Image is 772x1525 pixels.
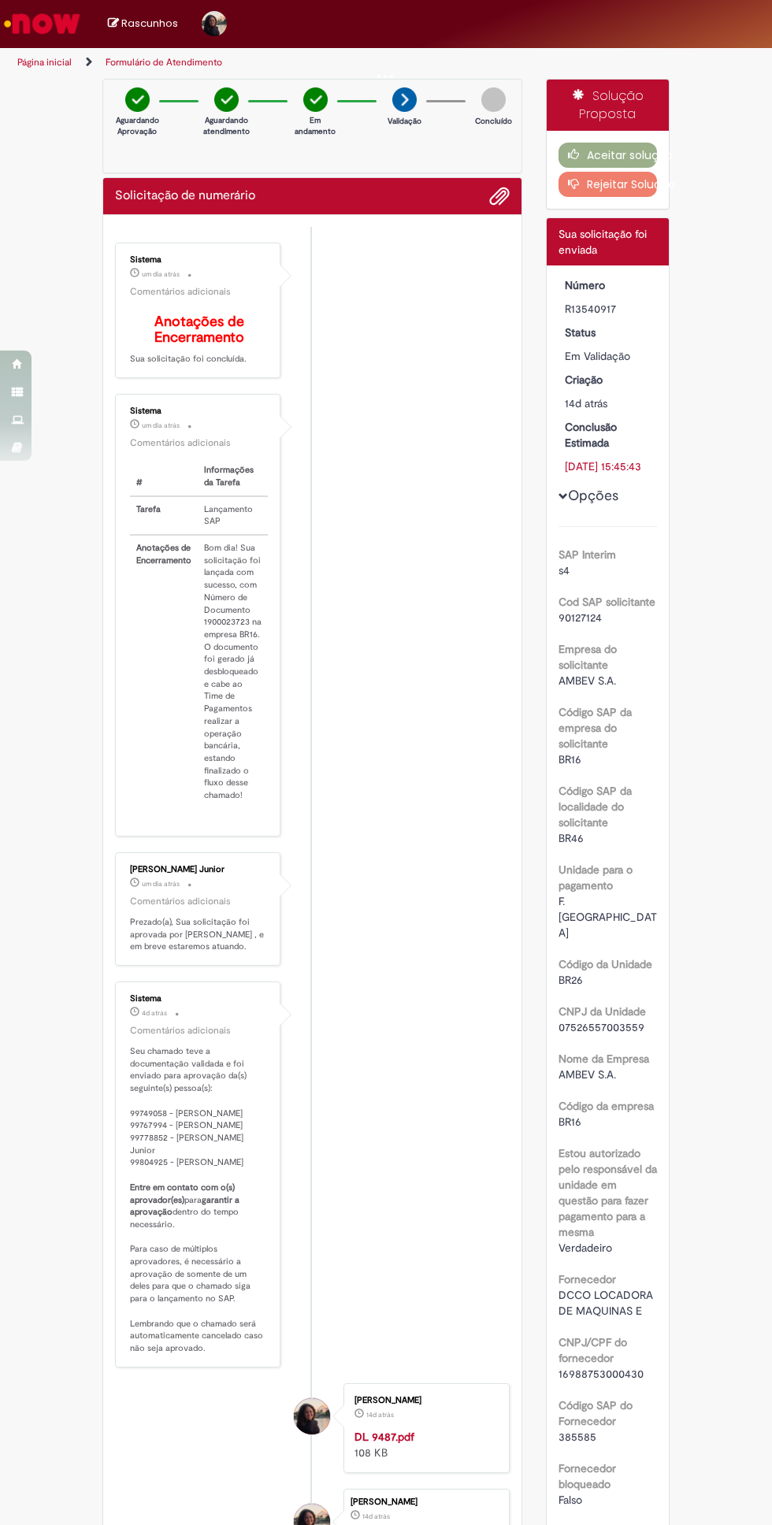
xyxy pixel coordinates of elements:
span: 14d atrás [366,1410,394,1419]
span: DCCO LOCADORA DE MAQUINAS E [559,1288,656,1318]
span: BR16 [559,1115,581,1129]
time: 27/09/2025 09:52:32 [142,1008,167,1018]
span: AMBEV S.A. [559,673,616,688]
div: Sistema [130,994,268,1004]
span: 90127124 [559,610,602,625]
time: 29/09/2025 08:28:24 [142,879,180,889]
img: arrow-next.png [392,87,417,112]
dt: Criação [553,372,664,388]
span: 14d atrás [362,1512,390,1521]
b: Anotações de Encerramento [154,313,248,347]
img: img-circle-grey.png [481,87,506,112]
div: R13540917 [565,301,652,317]
b: CNPJ da Unidade [559,1004,646,1019]
th: Anotações de Encerramento [130,535,198,808]
span: AMBEV S.A. [559,1067,616,1082]
a: Formulário de Atendimento [106,56,222,69]
time: 16/09/2025 16:45:39 [565,396,607,410]
div: [PERSON_NAME] [351,1497,500,1507]
b: Nome da Empresa [559,1052,649,1066]
b: Fornecedor bloqueado [559,1461,616,1491]
dt: Status [553,325,664,340]
time: 29/09/2025 09:42:53 [142,421,180,430]
b: CNPJ/CPF do fornecedor [559,1335,627,1365]
a: Página inicial [17,56,72,69]
b: Entre em contato com o(s) aprovador(es) [130,1182,237,1206]
img: check-circle-green.png [125,87,150,112]
dt: Número [553,277,664,293]
span: 14d atrás [565,396,607,410]
div: 16/09/2025 16:45:39 [565,395,652,411]
span: um dia atrás [142,269,180,279]
div: [PERSON_NAME] [354,1396,492,1405]
div: 108 KB [354,1429,492,1460]
span: BR26 [559,973,583,987]
span: 4d atrás [142,1008,167,1018]
time: 29/09/2025 09:42:56 [142,269,180,279]
b: Empresa do solicitante [559,642,617,672]
div: Camily Vitoria Silva Sousa [294,1398,330,1434]
p: Em andamento [295,115,336,138]
td: Bom dia! Sua solicitação foi lançada com sucesso, com Número de Documento 1900023723 na empresa B... [198,535,268,808]
span: 16988753000430 [559,1367,644,1381]
div: Solução Proposta [547,80,670,132]
th: Informações da Tarefa [198,458,268,495]
small: Comentários adicionais [130,895,231,908]
th: # [130,458,198,495]
small: Comentários adicionais [130,285,231,299]
b: Código da empresa [559,1099,654,1113]
a: DL 9487.pdf [354,1430,414,1444]
span: Falso [559,1493,582,1507]
button: Aceitar solução [559,143,658,168]
b: Código SAP da localidade do solicitante [559,784,632,829]
p: Sua solicitação foi concluída. [130,314,268,365]
span: um dia atrás [142,879,180,889]
div: Sistema [130,255,268,265]
a: No momento, sua lista de rascunhos tem 0 Itens [108,16,178,31]
b: Código SAP da empresa do solicitante [559,705,632,751]
div: Em Validação [565,348,652,364]
time: 16/09/2025 16:45:37 [366,1410,394,1419]
p: Validação [388,116,421,127]
th: Tarefa [130,496,198,535]
span: F. [GEOGRAPHIC_DATA] [559,894,657,940]
b: Cod SAP solicitante [559,595,655,609]
span: 385585 [559,1430,596,1444]
p: Aguardando atendimento [203,115,250,138]
img: ServiceNow [2,8,83,39]
b: Código da Unidade [559,957,652,971]
button: Rejeitar Solução [559,172,658,197]
b: Fornecedor [559,1272,616,1286]
ul: Trilhas de página [12,48,374,77]
span: Verdadeiro [559,1241,612,1255]
img: check-circle-green.png [214,87,239,112]
span: Rascunhos [121,16,178,31]
td: Lançamento SAP [198,496,268,535]
b: Estou autorizado pelo responsável da unidade em questão para fazer pagamento para a mesma [559,1146,657,1239]
span: um dia atrás [142,421,180,430]
img: check-circle-green.png [303,87,328,112]
b: Unidade para o pagamento [559,863,633,892]
b: Código SAP do Fornecedor [559,1398,633,1428]
p: Concluído [475,116,512,127]
span: BR46 [559,831,584,845]
time: 16/09/2025 16:45:39 [362,1512,390,1521]
div: Sistema [130,406,268,416]
span: 07526557003559 [559,1020,644,1034]
small: Comentários adicionais [130,1024,231,1037]
b: garantir a aprovação [130,1194,242,1219]
b: SAP Interim [559,547,616,562]
span: Sua solicitação foi enviada [559,227,647,257]
span: s4 [559,563,570,577]
p: Seu chamado teve a documentação validada e foi enviado para aprovação da(s) seguinte(s) pessoa(s)... [130,1045,268,1355]
span: BR16 [559,752,581,766]
p: Aguardando Aprovação [116,115,159,138]
div: [DATE] 15:45:43 [565,458,652,474]
button: Adicionar anexos [489,186,510,206]
h2: Solicitação de numerário Histórico de tíquete [115,189,255,203]
p: Prezado(a), Sua solicitação foi aprovada por [PERSON_NAME] , e em breve estaremos atuando. [130,916,268,953]
div: [PERSON_NAME] Junior [130,865,268,874]
small: Comentários adicionais [130,436,231,450]
dt: Conclusão Estimada [553,419,664,451]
